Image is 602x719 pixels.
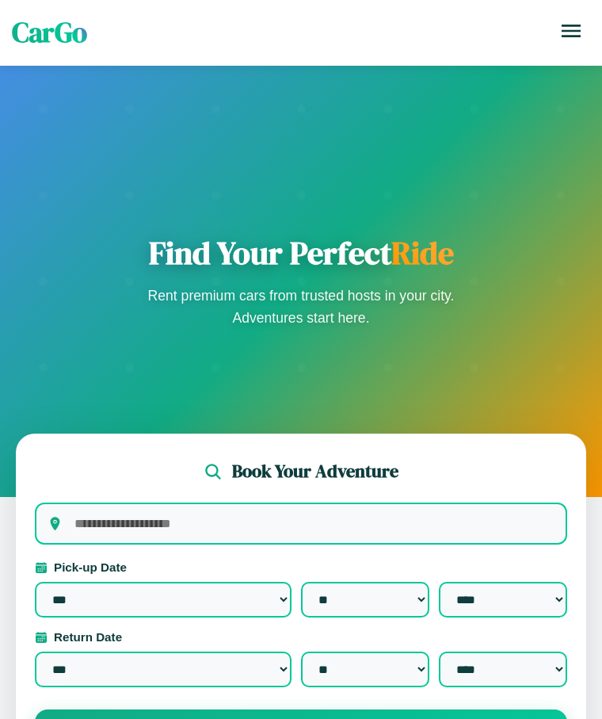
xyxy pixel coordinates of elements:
label: Pick-up Date [35,560,567,574]
label: Return Date [35,630,567,644]
h2: Book Your Adventure [232,459,398,484]
h1: Find Your Perfect [143,234,459,272]
p: Rent premium cars from trusted hosts in your city. Adventures start here. [143,285,459,329]
span: CarGo [12,13,87,52]
span: Ride [391,231,454,274]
